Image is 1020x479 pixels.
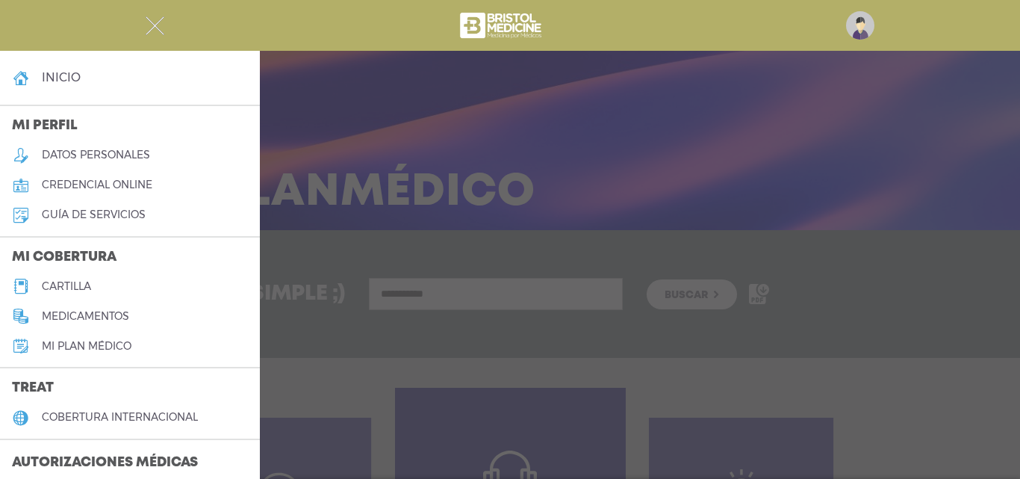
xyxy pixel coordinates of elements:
h4: inicio [42,70,81,84]
h5: Mi plan médico [42,340,131,353]
h5: medicamentos [42,310,129,323]
h5: guía de servicios [42,208,146,221]
img: Cober_menu-close-white.svg [146,16,164,35]
h5: credencial online [42,179,152,191]
img: bristol-medicine-blanco.png [458,7,547,43]
img: profile-placeholder.svg [846,11,874,40]
h5: datos personales [42,149,150,161]
h5: cobertura internacional [42,411,198,424]
h5: cartilla [42,280,91,293]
